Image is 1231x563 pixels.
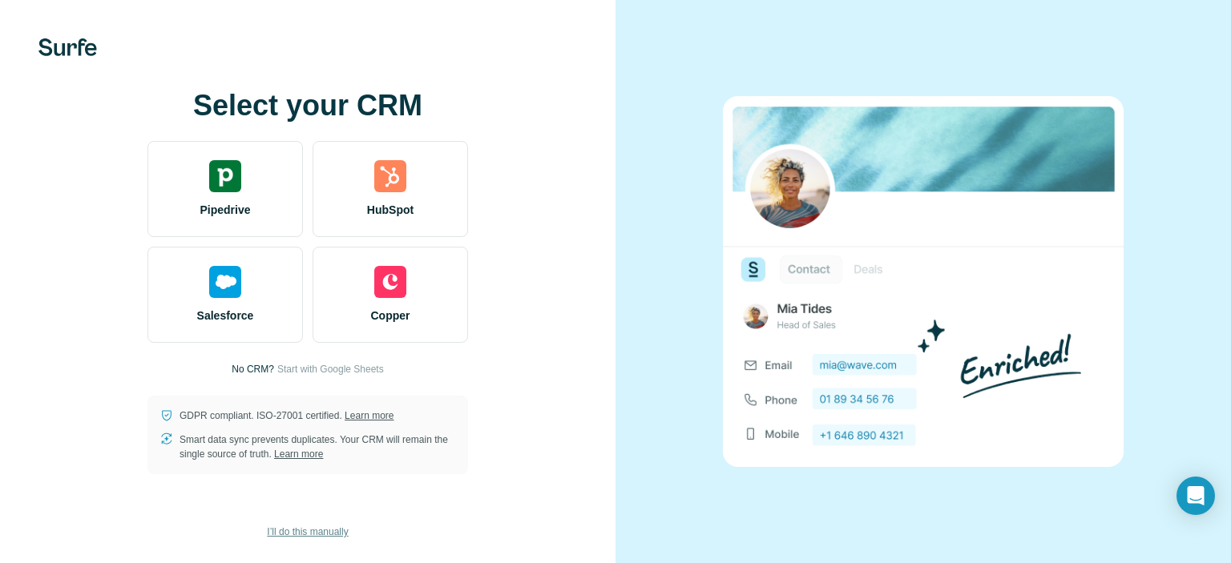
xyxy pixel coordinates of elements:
[147,90,468,122] h1: Select your CRM
[367,202,414,218] span: HubSpot
[38,38,97,56] img: Surfe's logo
[1177,477,1215,515] div: Open Intercom Messenger
[277,362,384,376] button: Start with Google Sheets
[256,520,359,544] button: I’ll do this manually
[374,266,406,298] img: copper's logo
[267,525,348,539] span: I’ll do this manually
[723,96,1124,467] img: none image
[209,160,241,192] img: pipedrive's logo
[371,308,410,324] span: Copper
[180,432,455,461] p: Smart data sync prevents duplicates. Your CRM will remain the single source of truth.
[200,202,250,218] span: Pipedrive
[274,448,323,460] a: Learn more
[374,160,406,192] img: hubspot's logo
[180,408,394,423] p: GDPR compliant. ISO-27001 certified.
[232,362,274,376] p: No CRM?
[345,410,394,421] a: Learn more
[209,266,241,298] img: salesforce's logo
[197,308,254,324] span: Salesforce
